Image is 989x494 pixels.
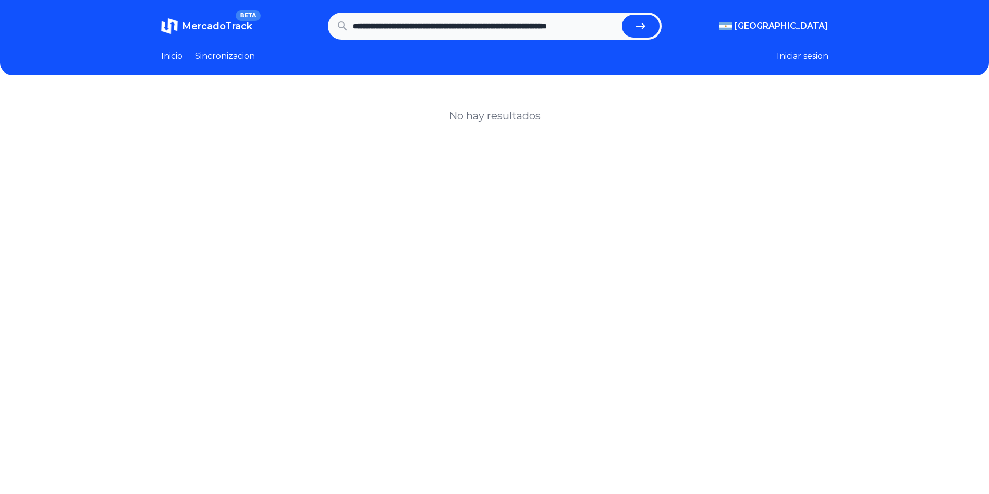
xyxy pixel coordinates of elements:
[735,20,828,32] span: [GEOGRAPHIC_DATA]
[236,10,260,21] span: BETA
[161,18,178,34] img: MercadoTrack
[719,22,732,30] img: Argentina
[195,50,255,63] a: Sincronizacion
[182,20,252,32] span: MercadoTrack
[161,50,182,63] a: Inicio
[161,18,252,34] a: MercadoTrackBETA
[719,20,828,32] button: [GEOGRAPHIC_DATA]
[449,109,541,123] h1: No hay resultados
[777,50,828,63] button: Iniciar sesion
